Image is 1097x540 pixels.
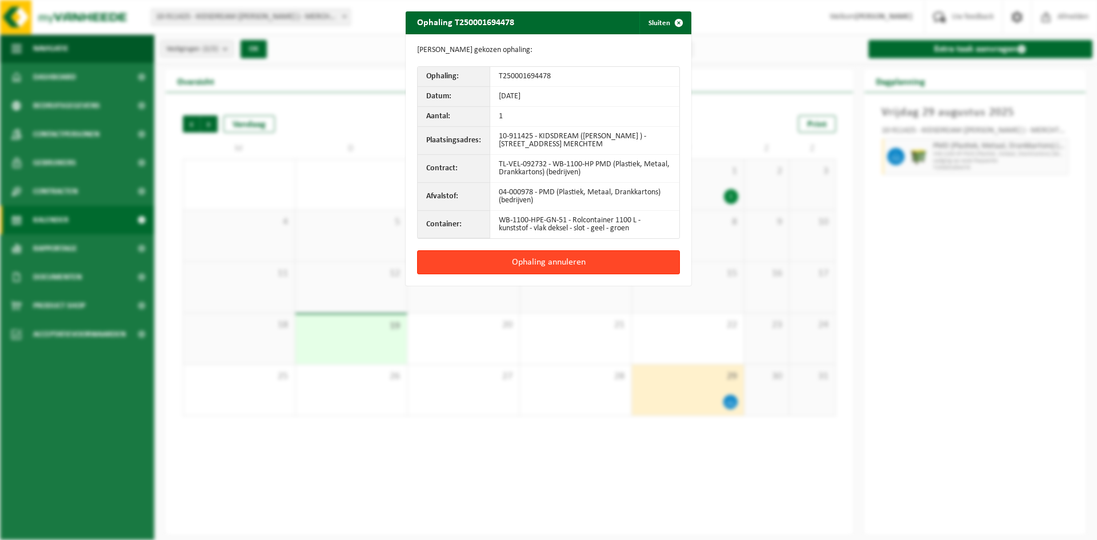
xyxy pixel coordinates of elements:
[418,155,490,183] th: Contract:
[418,183,490,211] th: Afvalstof:
[639,11,690,34] button: Sluiten
[417,250,680,274] button: Ophaling annuleren
[418,127,490,155] th: Plaatsingsadres:
[406,11,526,33] h2: Ophaling T250001694478
[418,67,490,87] th: Ophaling:
[490,155,679,183] td: TL-VEL-092732 - WB-1100-HP PMD (Plastiek, Metaal, Drankkartons) (bedrijven)
[490,107,679,127] td: 1
[490,67,679,87] td: T250001694478
[417,46,680,55] p: [PERSON_NAME] gekozen ophaling:
[418,87,490,107] th: Datum:
[490,87,679,107] td: [DATE]
[490,211,679,238] td: WB-1100-HPE-GN-51 - Rolcontainer 1100 L - kunststof - vlak deksel - slot - geel - groen
[490,127,679,155] td: 10-911425 - KIDSDREAM ([PERSON_NAME] ) - [STREET_ADDRESS] MERCHTEM
[418,211,490,238] th: Container:
[490,183,679,211] td: 04-000978 - PMD (Plastiek, Metaal, Drankkartons) (bedrijven)
[418,107,490,127] th: Aantal:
